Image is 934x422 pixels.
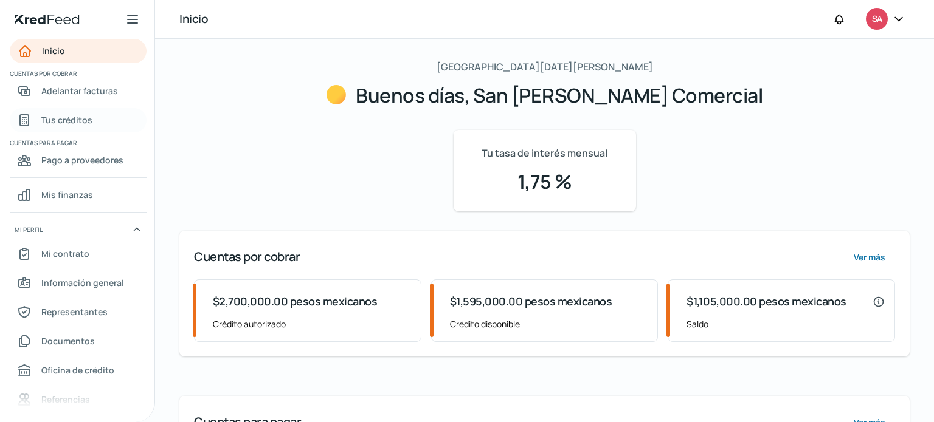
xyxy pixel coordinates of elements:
font: Inicio [179,11,208,27]
font: Ver más [854,251,885,263]
a: Documentos [10,329,147,353]
font: Saldo [687,318,708,330]
a: Pago a proveedores [10,148,147,172]
a: Representantes [10,300,147,324]
a: Mi contrato [10,242,147,266]
font: Crédito autorizado [213,318,286,330]
font: Oficina de crédito [41,364,114,376]
a: Mis finanzas [10,183,147,207]
a: Referencias [10,387,147,412]
a: Adelantar facturas [10,79,147,103]
font: Mi perfil [15,225,43,234]
font: $2,700,000.00 pesos mexicanos [213,294,378,308]
img: Saludos [327,85,346,104]
font: SA [872,13,882,24]
font: Cuentas por cobrar [10,69,77,78]
a: Inicio [10,39,147,63]
font: Inicio [42,45,65,56]
font: Representantes [41,306,108,318]
font: Pago a proveedores [41,154,123,166]
font: Referencias [41,393,90,405]
button: Ver más [843,245,895,270]
font: $1,105,000.00 pesos mexicanos [687,294,846,308]
font: 1,75 % [517,168,572,195]
font: Mis finanzas [41,189,93,200]
a: Tus créditos [10,108,147,132]
font: $1,595,000.00 pesos mexicanos [450,294,612,308]
font: Cuentas por cobrar [194,248,300,265]
font: [GEOGRAPHIC_DATA][DATE][PERSON_NAME] [437,60,653,73]
font: Información general [41,277,124,288]
font: Cuentas para pagar [10,138,77,147]
font: Buenos días, San [PERSON_NAME] Comercial [356,82,763,109]
font: Tus créditos [41,114,92,126]
font: Adelantar facturas [41,85,118,97]
a: Información general [10,271,147,295]
font: Crédito disponible [450,318,520,330]
font: Tu tasa de interés mensual [482,146,607,160]
font: Mi contrato [41,248,89,259]
font: Documentos [41,335,95,347]
a: Oficina de crédito [10,358,147,383]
